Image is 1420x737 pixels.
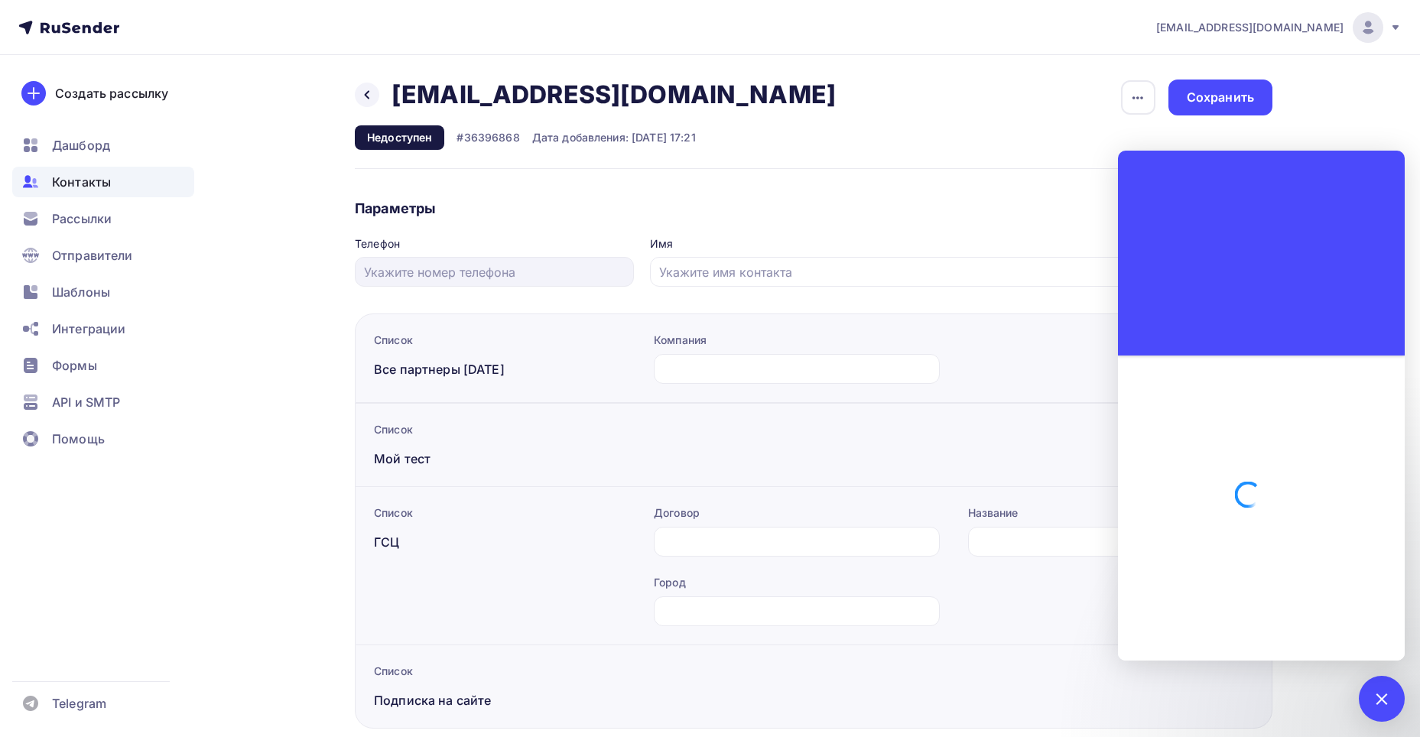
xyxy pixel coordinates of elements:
span: Дашборд [52,136,110,154]
div: Компания [654,333,940,348]
h4: Параметры [355,200,1272,218]
span: Шаблоны [52,283,110,301]
a: Отправители [12,240,194,271]
div: Название [968,505,1254,521]
div: Мой тест [374,450,638,468]
div: ГСЦ [374,533,638,551]
div: Создать рассылку [55,84,168,102]
a: Шаблоны [12,277,194,307]
a: Рассылки [12,203,194,234]
span: Telegram [52,694,106,713]
a: Формы [12,350,194,381]
span: Интеграции [52,320,125,338]
div: Список [374,505,638,521]
input: Укажите имя контакта [659,263,1264,281]
div: Список [374,664,638,679]
span: API и SMTP [52,393,120,411]
div: Все партнеры [DATE] [374,360,638,378]
legend: Телефон [355,236,634,257]
span: Помощь [52,430,105,448]
div: Договор [654,505,940,521]
div: Подписка на сайте [374,691,638,709]
span: Отправители [52,246,133,265]
div: Недоступен [355,125,444,150]
h2: [EMAIL_ADDRESS][DOMAIN_NAME] [392,80,836,110]
a: Контакты [12,167,194,197]
div: Список [374,422,638,437]
legend: Имя [650,236,1272,257]
div: Сохранить [1187,89,1254,106]
input: Укажите номер телефона [364,263,626,281]
a: Дашборд [12,130,194,161]
div: Дата добавления: [DATE] 17:21 [532,130,696,145]
div: Город [654,575,940,590]
span: [EMAIL_ADDRESS][DOMAIN_NAME] [1156,20,1344,35]
span: Рассылки [52,209,112,228]
div: #36396868 [457,130,519,145]
a: [EMAIL_ADDRESS][DOMAIN_NAME] [1156,12,1402,43]
span: Формы [52,356,97,375]
span: Контакты [52,173,111,191]
div: Список [374,333,638,348]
